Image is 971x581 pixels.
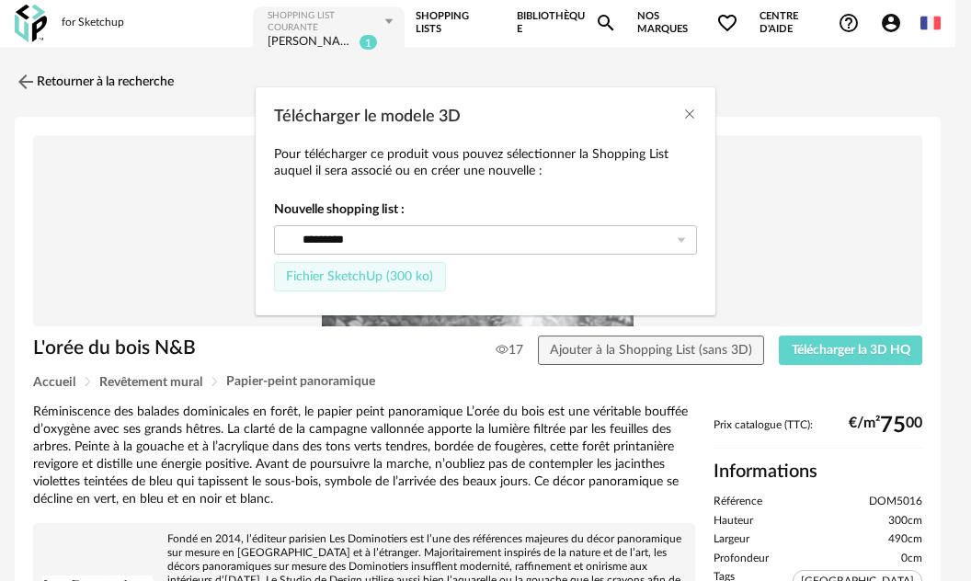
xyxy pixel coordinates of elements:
[682,106,697,125] button: Close
[274,146,697,179] p: Pour télécharger ce produit vous pouvez sélectionner la Shopping List auquel il sera associé ou e...
[256,87,715,316] div: Télécharger le modele 3D
[274,201,697,218] strong: Nouvelle shopping list :
[274,108,461,125] span: Télécharger le modele 3D
[286,270,433,283] span: Fichier SketchUp (300 ko)
[274,262,446,291] button: Fichier SketchUp (300 ko)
